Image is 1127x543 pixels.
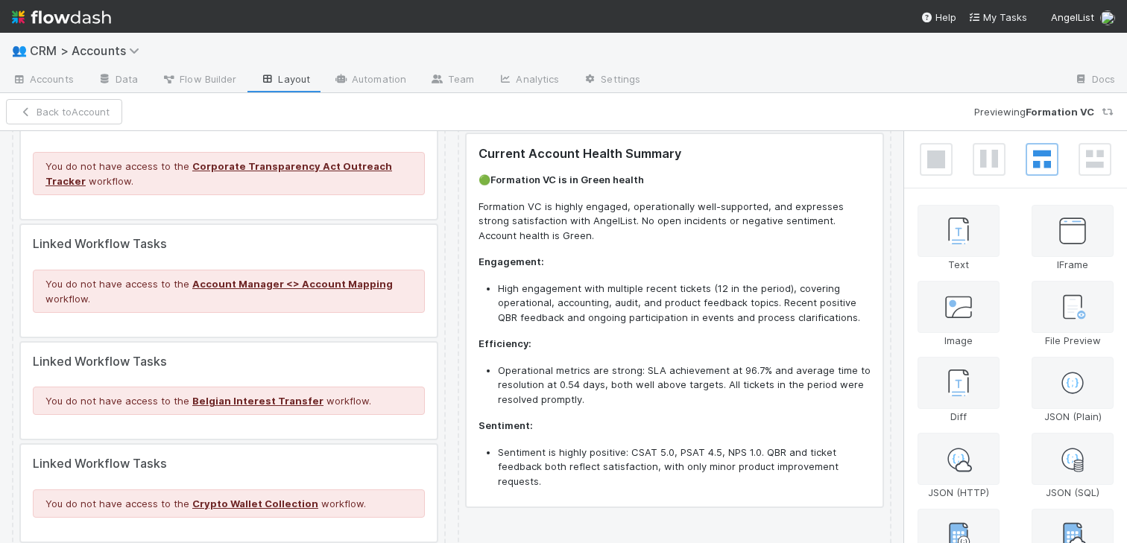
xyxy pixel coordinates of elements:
span: JSON (Plain) [1044,410,1102,422]
div: IFrame [1032,205,1114,272]
span: File Preview [1045,334,1101,346]
a: Team [418,69,486,92]
strong: Formation VC [1026,106,1094,118]
a: Settings [571,69,652,92]
a: Flow Builder [150,69,248,92]
span: AngelList [1051,11,1094,23]
span: Text [948,258,969,270]
div: File Preview [1032,281,1114,348]
img: iframe-783ff0ba92770eedf632.svg [1059,217,1086,244]
span: 👥 [12,44,27,57]
a: Data [86,69,150,92]
img: logo-inverted-e16ddd16eac7371096b0.svg [12,4,111,30]
span: JSON (HTTP) [928,486,989,498]
img: image-8027383e3d7946df39cc.svg [945,293,972,320]
a: Layout [248,69,322,92]
div: Text [918,205,1000,272]
a: My Tasks [968,10,1027,25]
span: IFrame [1057,258,1088,270]
img: json-8f2db3279ff3972eb230.svg [1059,369,1086,396]
div: Help [921,10,956,25]
div: JSON (SQL) [1032,433,1114,500]
a: Docs [1062,69,1127,92]
span: Flow Builder [162,72,236,86]
span: Diff [950,410,967,422]
span: Image [944,334,973,346]
span: CRM > Accounts [30,43,147,58]
a: Analytics [486,69,571,92]
img: text-12eb2a97e16b6db72ee4.svg [948,369,970,396]
div: Diff [918,357,1000,424]
span: My Tasks [968,11,1027,23]
div: JSON (Plain) [1032,357,1114,424]
a: Automation [322,69,418,92]
div: JSON (HTTP) [918,433,1000,500]
span: Accounts [12,72,74,86]
div: Image [918,281,1000,348]
img: json-http-3f862c92dc7d53da4fe7.svg [945,445,972,472]
img: json-database-dd704f42a3800ed86e10.svg [1059,445,1086,472]
button: Back toAccount [6,99,122,124]
img: file-52b74a7d50791aff9e3c.svg [1059,293,1086,320]
div: Previewing [122,104,1115,119]
img: avatar_6cb813a7-f212-4ca3-9382-463c76e0b247.png [1100,10,1115,25]
img: text-12eb2a97e16b6db72ee4.svg [948,217,970,244]
span: JSON (SQL) [1046,486,1099,498]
